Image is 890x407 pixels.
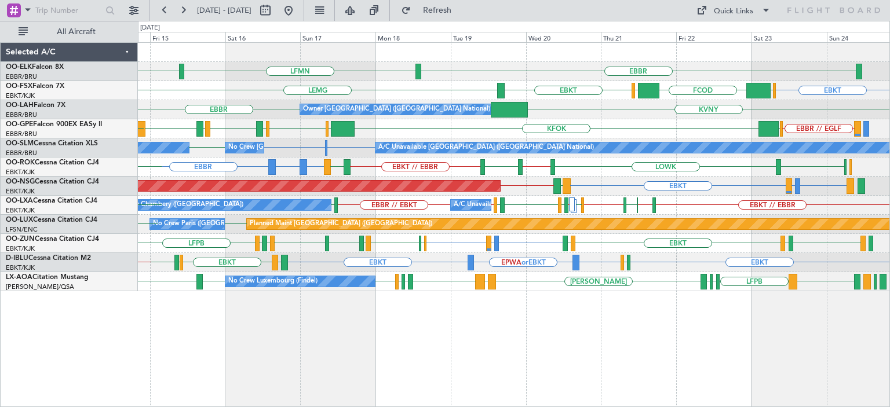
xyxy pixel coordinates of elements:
span: OO-ZUN [6,236,35,243]
div: A/C Unavailable [454,196,502,214]
input: Trip Number [35,2,102,19]
button: All Aircraft [13,23,126,41]
div: Quick Links [714,6,753,17]
a: EBKT/KJK [6,244,35,253]
span: [DATE] - [DATE] [197,5,251,16]
a: OO-ELKFalcon 8X [6,64,64,71]
span: LX-AOA [6,274,32,281]
div: No Crew Chambery ([GEOGRAPHIC_DATA]) [112,196,243,214]
div: Sat 23 [752,32,827,42]
button: Quick Links [691,1,776,20]
a: EBKT/KJK [6,187,35,196]
button: Refresh [396,1,465,20]
a: OO-FSXFalcon 7X [6,83,64,90]
a: D-IBLUCessna Citation M2 [6,255,91,262]
div: No Crew Paris ([GEOGRAPHIC_DATA]) [153,215,268,233]
span: OO-ELK [6,64,32,71]
div: Wed 20 [526,32,601,42]
a: EBBR/BRU [6,130,37,138]
span: All Aircraft [30,28,122,36]
a: LX-AOACitation Mustang [6,274,89,281]
div: [DATE] [140,23,160,33]
span: OO-LUX [6,217,33,223]
a: EBKT/KJK [6,91,35,100]
span: OO-ROK [6,159,35,166]
a: OO-GPEFalcon 900EX EASy II [6,121,102,128]
a: OO-NSGCessna Citation CJ4 [6,178,99,185]
div: Tue 19 [451,32,526,42]
a: OO-LAHFalcon 7X [6,102,65,109]
div: Thu 21 [601,32,676,42]
div: Sat 16 [225,32,301,42]
span: OO-GPE [6,121,33,128]
div: Mon 18 [375,32,451,42]
a: EBBR/BRU [6,72,37,81]
div: Owner [GEOGRAPHIC_DATA] ([GEOGRAPHIC_DATA] National) [303,101,490,118]
span: OO-FSX [6,83,32,90]
a: OO-LXACessna Citation CJ4 [6,197,97,204]
span: Refresh [413,6,462,14]
span: D-IBLU [6,255,28,262]
span: OO-SLM [6,140,34,147]
a: EBBR/BRU [6,111,37,119]
span: OO-LXA [6,197,33,204]
a: [PERSON_NAME]/QSA [6,283,74,291]
a: EBKT/KJK [6,263,35,272]
a: EBBR/BRU [6,149,37,157]
span: OO-NSG [6,178,35,185]
a: EBKT/KJK [6,206,35,215]
a: EBKT/KJK [6,168,35,177]
div: A/C Unavailable [GEOGRAPHIC_DATA] ([GEOGRAPHIC_DATA] National) [378,139,594,156]
div: Sun 17 [300,32,375,42]
a: OO-SLMCessna Citation XLS [6,140,98,147]
div: No Crew Luxembourg (Findel) [228,273,318,290]
a: OO-ZUNCessna Citation CJ4 [6,236,99,243]
a: OO-ROKCessna Citation CJ4 [6,159,99,166]
div: No Crew [GEOGRAPHIC_DATA] ([GEOGRAPHIC_DATA] National) [228,139,422,156]
div: Fri 22 [676,32,752,42]
div: Planned Maint [GEOGRAPHIC_DATA] ([GEOGRAPHIC_DATA]) [250,215,432,233]
span: OO-LAH [6,102,34,109]
a: OO-LUXCessna Citation CJ4 [6,217,97,223]
div: Fri 15 [150,32,225,42]
a: LFSN/ENC [6,225,38,234]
